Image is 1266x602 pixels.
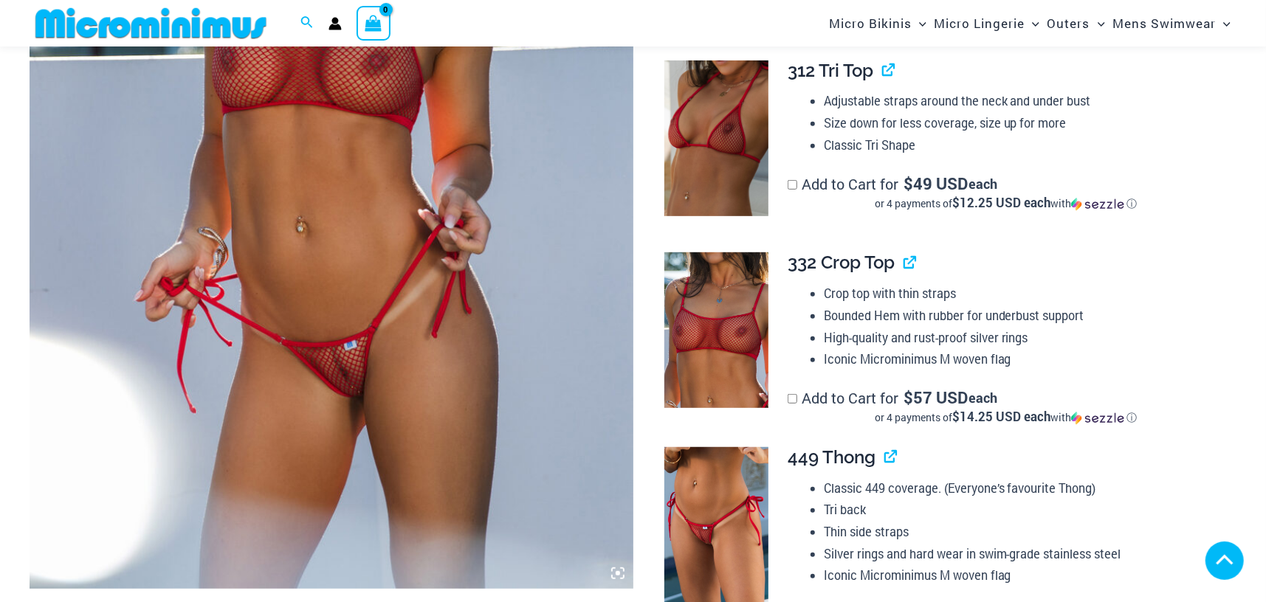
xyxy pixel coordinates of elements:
span: Menu Toggle [1216,4,1231,42]
span: Mens Swimwear [1112,4,1216,42]
div: or 4 payments of with [788,410,1225,425]
li: Size down for less coverage, size up for more [824,112,1225,134]
li: Crop top with thin straps [824,283,1225,305]
div: or 4 payments of with [788,196,1225,211]
span: 332 Crop Top [788,252,895,273]
img: Summer Storm Red 332 Crop Top [664,252,768,408]
span: each [969,176,998,191]
a: OutersMenu ToggleMenu Toggle [1044,4,1109,42]
span: Menu Toggle [1090,4,1105,42]
a: View Shopping Cart, empty [357,6,391,40]
li: Thin side straps [824,521,1225,543]
div: or 4 payments of$14.25 USD eachwithSezzle Click to learn more about Sezzle [788,410,1225,425]
span: Menu Toggle [1025,4,1039,42]
img: Summer Storm Red 312 Tri Top [664,60,768,216]
img: Sezzle [1071,198,1124,211]
a: Micro BikinisMenu ToggleMenu Toggle [825,4,930,42]
a: Search icon link [300,14,314,33]
a: Micro LingerieMenu ToggleMenu Toggle [930,4,1043,42]
label: Add to Cart for [788,388,1225,425]
nav: Site Navigation [823,2,1236,44]
span: 449 Thong [788,446,875,468]
span: Micro Lingerie [934,4,1025,42]
li: Silver rings and hard wear in swim-grade stainless steel [824,543,1225,565]
li: Adjustable straps around the neck and under bust [824,90,1225,112]
span: each [969,390,998,405]
img: MM SHOP LOGO FLAT [30,7,272,40]
a: Account icon link [328,17,342,30]
li: Iconic Microminimus M woven flag [824,564,1225,587]
span: 49 USD [904,176,968,191]
li: Classic Tri Shape [824,134,1225,156]
span: Micro Bikinis [829,4,912,42]
span: $ [904,173,913,194]
div: or 4 payments of$12.25 USD eachwithSezzle Click to learn more about Sezzle [788,196,1225,211]
span: 57 USD [904,390,968,405]
input: Add to Cart for$49 USD eachor 4 payments of$12.25 USD eachwithSezzle Click to learn more about Se... [788,180,797,190]
img: Sezzle [1071,412,1124,425]
span: Menu Toggle [912,4,926,42]
span: Outers [1047,4,1090,42]
li: High-quality and rust-proof silver rings [824,327,1225,349]
a: Mens SwimwearMenu ToggleMenu Toggle [1109,4,1234,42]
span: $12.25 USD each [952,194,1050,211]
input: Add to Cart for$57 USD eachor 4 payments of$14.25 USD eachwithSezzle Click to learn more about Se... [788,394,797,404]
li: Classic 449 coverage. (Everyone’s favourite Thong) [824,477,1225,499]
li: Iconic Microminimus M woven flag [824,348,1225,370]
li: Bounded Hem with rubber for underbust support [824,305,1225,327]
span: $ [904,387,913,408]
span: 312 Tri Top [788,60,873,81]
span: $14.25 USD each [952,408,1050,425]
label: Add to Cart for [788,174,1225,211]
li: Tri back [824,499,1225,521]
